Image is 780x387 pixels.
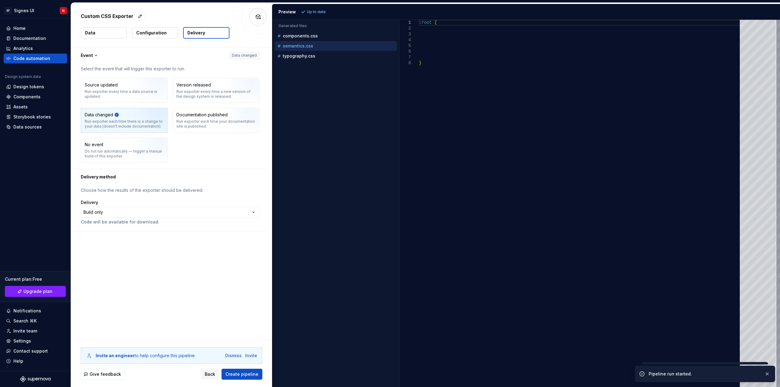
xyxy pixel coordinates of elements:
[4,102,67,112] a: Assets
[81,187,259,193] p: Choose how the results of the exporter should be delivered.
[4,316,67,326] button: Search ⌘K
[201,369,219,380] button: Back
[136,30,167,36] p: Configuration
[278,9,296,15] div: Preview
[13,35,46,41] div: Documentation
[85,119,164,129] div: Run exporter each time there is a change to your data (doesn’t include documentation).
[23,288,52,294] span: Upgrade plan
[13,84,44,90] div: Design tokens
[275,53,397,59] button: typography.css
[13,308,41,314] div: Notifications
[4,33,67,43] a: Documentation
[62,8,65,13] div: N
[5,74,41,79] div: Design system data
[13,358,23,364] div: Help
[176,119,255,129] div: Run exporter each time your documentation site is published.
[275,33,397,39] button: components.css
[13,338,31,344] div: Settings
[96,353,196,359] div: to help configure this pipeline.
[176,112,228,118] div: Documentation published
[399,20,411,26] div: 1
[13,45,33,51] div: Analytics
[85,142,103,148] div: No event
[13,124,42,130] div: Data sources
[132,27,178,38] button: Configuration
[183,27,229,39] button: Delivery
[205,371,215,377] span: Back
[81,66,259,72] p: Select the event that will trigger this exporter to run.
[283,54,315,58] p: typography.css
[399,31,411,37] div: 3
[85,112,113,118] div: Data changed
[649,371,760,377] div: Pipeline run started.
[13,348,48,354] div: Contact support
[399,43,411,49] div: 5
[399,49,411,55] div: 6
[85,82,118,88] div: Source updated
[399,37,411,43] div: 4
[4,54,67,63] a: Code automation
[4,44,67,53] a: Analytics
[4,122,67,132] a: Data sources
[419,20,432,25] span: :root
[283,33,318,38] p: components.css
[5,286,66,297] a: Upgrade plan
[222,369,262,380] button: Create pipeline
[399,55,411,60] div: 7
[81,369,125,380] button: Give feedback
[81,27,127,38] button: Data
[176,89,255,99] div: Run exporter every time a new version of the design system is released.
[4,112,67,122] a: Storybook stories
[4,82,67,92] a: Design tokens
[85,149,164,159] div: Do not run automatically — trigger a manual build of this exporter.
[4,356,67,366] button: Help
[434,20,437,25] span: {
[81,219,259,225] p: Code will be available for download.
[225,371,258,377] span: Create pipeline
[13,114,51,120] div: Storybook stories
[4,7,12,14] div: SF
[85,30,95,36] p: Data
[13,318,37,324] div: Search ⌘K
[419,61,421,65] span: }
[283,44,313,48] p: semantics.css
[176,82,211,88] div: Version released
[81,199,98,206] label: Delivery
[1,4,69,17] button: SFSignes UIN
[85,89,164,99] div: Run exporter every time a data source is updated.
[5,276,66,282] div: Current plan : Free
[13,25,26,31] div: Home
[225,353,242,359] button: Dismiss
[275,43,397,49] button: semantics.css
[96,353,135,358] b: Invite an engineer
[187,30,205,36] p: Delivery
[399,60,411,66] div: 8
[81,12,133,20] p: Custom CSS Exporter
[13,328,37,334] div: Invite team
[4,306,67,316] button: Notifications
[399,26,411,31] div: 2
[307,9,326,14] p: Up to date
[4,326,67,336] a: Invite team
[13,94,41,100] div: Components
[4,346,67,356] button: Contact support
[4,92,67,102] a: Components
[90,371,121,377] span: Give feedback
[14,8,34,14] div: Signes UI
[4,336,67,346] a: Settings
[278,23,393,28] p: Generated files
[13,104,28,110] div: Assets
[245,353,257,359] button: Invite
[4,23,67,33] a: Home
[20,376,51,382] svg: Supernova Logo
[13,55,50,62] div: Code automation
